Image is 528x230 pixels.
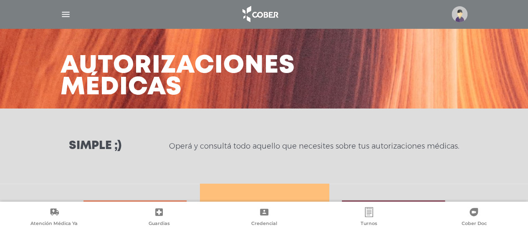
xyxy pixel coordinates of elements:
img: Cober_menu-lines-white.svg [61,9,71,20]
span: Atención Médica Ya [30,220,78,228]
img: logo_cober_home-white.png [238,4,282,24]
span: Credencial [251,220,277,228]
h3: Simple ;) [69,140,121,152]
img: profile-placeholder.svg [452,6,467,22]
a: Credencial [212,207,316,228]
a: Turnos [316,207,421,228]
a: Atención Médica Ya [2,207,106,228]
a: Cober Doc [422,207,526,228]
span: Turnos [361,220,377,228]
span: Cober Doc [461,220,486,228]
a: Guardias [106,207,211,228]
h3: Autorizaciones médicas [61,55,295,99]
span: Guardias [149,220,170,228]
p: Operá y consultá todo aquello que necesites sobre tus autorizaciones médicas. [169,141,459,151]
